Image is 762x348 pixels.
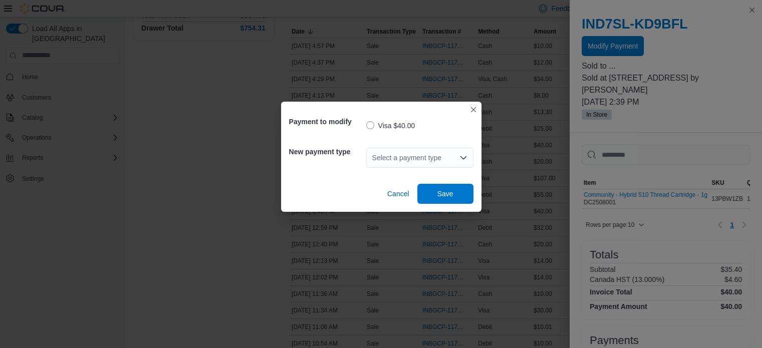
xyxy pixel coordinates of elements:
[383,184,413,204] button: Cancel
[289,142,364,162] h5: New payment type
[366,120,415,132] label: Visa $40.00
[417,184,473,204] button: Save
[459,154,467,162] button: Open list of options
[387,189,409,199] span: Cancel
[467,104,479,116] button: Closes this modal window
[289,112,364,132] h5: Payment to modify
[437,189,453,199] span: Save
[372,152,373,164] input: Accessible screen reader label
